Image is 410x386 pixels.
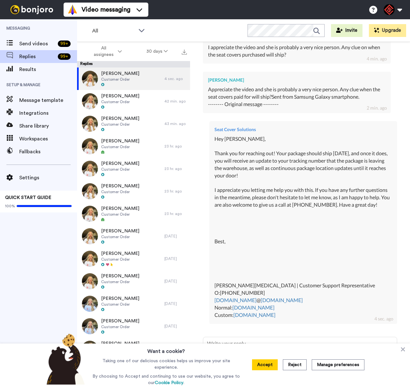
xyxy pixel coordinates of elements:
span: [PERSON_NAME] [101,70,139,77]
div: 43 min. ago [164,121,187,126]
button: All assignees [78,42,134,60]
div: [DATE] [164,279,187,284]
a: [PERSON_NAME]Customer Order42 min. ago [77,90,190,112]
img: be767059-a3c9-4639-ac7a-c5fb3334f861-thumb.jpg [82,93,98,109]
button: Invite [331,24,362,37]
a: [PERSON_NAME]Customer Order23 hr. ago [77,157,190,180]
span: Customer Order [101,99,139,104]
a: [PERSON_NAME]Customer Order[DATE] [77,337,190,360]
a: [PERSON_NAME]Customer Order23 hr. ago [77,135,190,157]
div: Appreciate the video and she is probably a very nice person. Any clue when the seat covers paid f... [208,86,386,108]
a: [PERSON_NAME]Customer Order[DATE] [77,292,190,315]
span: Customer Order [101,212,139,217]
a: [DOMAIN_NAME] [261,297,303,303]
span: Customer Order [101,122,139,127]
div: 23 hr. ago [164,189,187,194]
span: Customer Order [101,324,139,329]
span: Replies [19,53,55,60]
div: I appreciate the video and she is probably a very nice person. Any clue on when the seat covers p... [208,44,386,58]
span: Customer Order [101,234,139,239]
img: df15f537-7590-4922-902a-a0f9944ab2ee-thumb.jpg [82,251,98,267]
span: Results [19,66,77,73]
span: Workspaces [19,135,77,143]
div: [DATE] [164,324,187,329]
a: [DOMAIN_NAME] [214,297,257,303]
a: [PERSON_NAME]Customer Order[DATE] [77,315,190,337]
span: Customer Order [101,279,139,284]
img: 8bcfc43e-1667-48b4-b98d-a95b4b90bcdb-thumb.jpg [82,341,98,357]
button: Manage preferences [312,359,364,370]
span: Video messaging [82,5,130,14]
img: 33fd687a-a5bd-4596-9c58-d11a5fe506fd-thumb.jpg [82,206,98,222]
span: Customer Order [101,167,139,172]
span: [PERSON_NAME] [101,295,139,302]
div: [DATE] [164,301,187,306]
img: 96e7cb33-0ad0-4b88-82f8-5b0011c9af66-thumb.jpg [82,71,98,87]
span: [PERSON_NAME] [101,318,139,324]
a: [PERSON_NAME]Customer Order[DATE] [77,270,190,292]
span: [PERSON_NAME] [101,273,139,279]
div: 4 sec. ago [164,76,187,81]
span: Integrations [19,109,77,117]
div: [DATE] [164,234,187,239]
a: [DOMAIN_NAME] [233,312,275,318]
img: 99a2814e-a43c-41c2-8a2a-852ef79321b1-thumb.jpg [82,228,98,244]
img: 414c3149-51f2-4289-a581-475af556b4ba-thumb.jpg [82,273,98,289]
a: [PERSON_NAME]Customer Order4 sec. ago [77,67,190,90]
span: QUICK START GUIDE [5,195,51,200]
span: 100% [5,203,15,209]
span: Customer Order [101,144,139,149]
div: Seat Cover Solutions [214,126,392,133]
div: [PERSON_NAME] [208,77,386,83]
button: Accept [252,359,278,370]
img: bear-with-cookie.png [41,333,88,385]
a: [PERSON_NAME]Customer Order[DATE] [77,225,190,247]
img: 5921c57c-d912-45fb-99d0-ebe8e6ed9a37-thumb.jpg [82,116,98,132]
span: All [92,27,135,35]
div: Hey [PERSON_NAME], Thank you for reaching out! Your package should ship [DATE], and once it does,... [214,135,392,319]
p: Taking one of our delicious cookies helps us improve your site experience. [91,358,241,371]
span: [PERSON_NAME] [101,93,139,99]
span: Customer Order [101,189,139,194]
div: 23 hr. ago [164,211,187,216]
img: d84a321f-c621-4764-94b4-ac8b4e4b7995-thumb.jpg [82,161,98,177]
img: b7f6ba53-0367-41dc-a25e-fd20a2578b64-thumb.jpg [82,183,98,199]
span: Customer Order [101,302,139,307]
span: Send videos [19,40,55,48]
div: [DATE] [164,256,187,261]
a: [PERSON_NAME]Customer Order23 hr. ago [77,180,190,202]
div: 99 + [58,53,71,60]
a: [PERSON_NAME]Customer Order43 min. ago [77,112,190,135]
span: Message template [19,96,77,104]
span: [PERSON_NAME] [101,138,139,144]
a: [PERSON_NAME]Customer Order[DATE] [77,247,190,270]
button: 30 days [134,46,180,57]
button: Upgrade [369,24,406,37]
span: [PERSON_NAME] [101,250,139,257]
a: [PERSON_NAME]Customer Order23 hr. ago [77,202,190,225]
span: Fallbacks [19,148,77,156]
span: Share library [19,122,77,130]
div: 99 + [58,40,71,47]
div: 2 min. ago [367,105,387,111]
div: 23 hr. ago [164,144,187,149]
span: [PERSON_NAME] [101,228,139,234]
p: By choosing to Accept and continuing to use our website, you agree to our . [91,373,241,386]
img: export.svg [182,49,187,55]
span: [PERSON_NAME] [101,115,139,122]
span: Customer Order [101,77,139,82]
h3: Want a cookie? [147,344,185,355]
img: vm-color.svg [67,4,78,15]
span: [PERSON_NAME] [101,160,139,167]
div: Replies [77,61,190,67]
button: Export all results that match these filters now. [180,47,189,56]
img: 487fa981-8d89-4f96-a4d8-f79478322a92-thumb.jpg [82,296,98,312]
a: Cookie Policy [155,381,183,385]
span: All assignees [91,45,117,58]
span: Settings [19,174,77,182]
span: [PERSON_NAME] [101,340,139,347]
div: 42 min. ago [164,99,187,104]
span: [PERSON_NAME] [101,183,139,189]
div: 4 sec. ago [374,316,393,322]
